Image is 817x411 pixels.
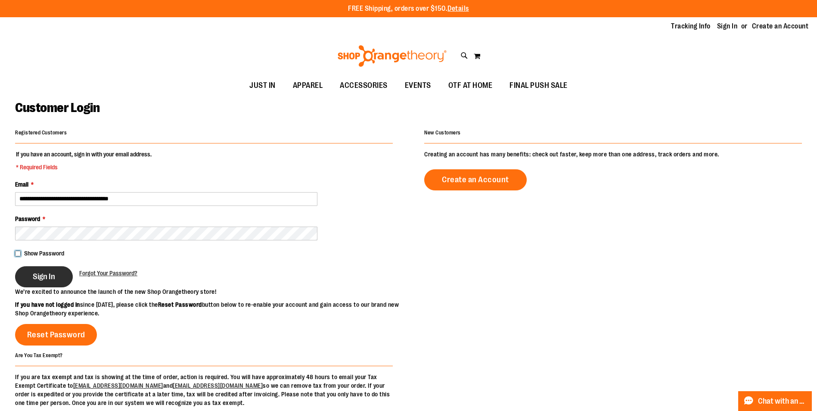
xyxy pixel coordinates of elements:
[15,181,28,188] span: Email
[15,301,80,308] strong: If you have not logged in
[16,163,152,171] span: * Required Fields
[15,324,97,346] a: Reset Password
[293,76,323,95] span: APPAREL
[15,215,40,222] span: Password
[336,45,448,67] img: Shop Orangetheory
[758,397,807,405] span: Chat with an Expert
[73,382,163,389] a: [EMAIL_ADDRESS][DOMAIN_NAME]
[440,76,501,96] a: OTF AT HOME
[348,4,469,14] p: FREE Shipping, orders over $150.
[752,22,809,31] a: Create an Account
[15,150,152,171] legend: If you have an account, sign in with your email address.
[15,300,409,318] p: since [DATE], please click the button below to re-enable your account and gain access to our bran...
[241,76,284,96] a: JUST IN
[424,169,527,190] a: Create an Account
[447,5,469,12] a: Details
[448,76,493,95] span: OTF AT HOME
[424,150,802,159] p: Creating an account has many benefits: check out faster, keep more than one address, track orders...
[284,76,332,96] a: APPAREL
[717,22,738,31] a: Sign In
[15,100,99,115] span: Customer Login
[738,391,812,411] button: Chat with an Expert
[424,130,461,136] strong: New Customers
[79,270,137,277] span: Forgot Your Password?
[15,266,73,287] button: Sign In
[15,352,63,358] strong: Are You Tax Exempt?
[405,76,431,95] span: EVENTS
[27,330,85,339] span: Reset Password
[158,301,202,308] strong: Reset Password
[501,76,576,96] a: FINAL PUSH SALE
[24,250,64,257] span: Show Password
[671,22,711,31] a: Tracking Info
[442,175,509,184] span: Create an Account
[79,269,137,277] a: Forgot Your Password?
[396,76,440,96] a: EVENTS
[33,272,55,281] span: Sign In
[15,287,409,296] p: We’re excited to announce the launch of the new Shop Orangetheory store!
[509,76,568,95] span: FINAL PUSH SALE
[340,76,388,95] span: ACCESSORIES
[249,76,276,95] span: JUST IN
[331,76,396,96] a: ACCESSORIES
[15,373,393,407] p: If you are tax exempt and tax is showing at the time of order, action is required. You will have ...
[15,130,67,136] strong: Registered Customers
[173,382,263,389] a: [EMAIL_ADDRESS][DOMAIN_NAME]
